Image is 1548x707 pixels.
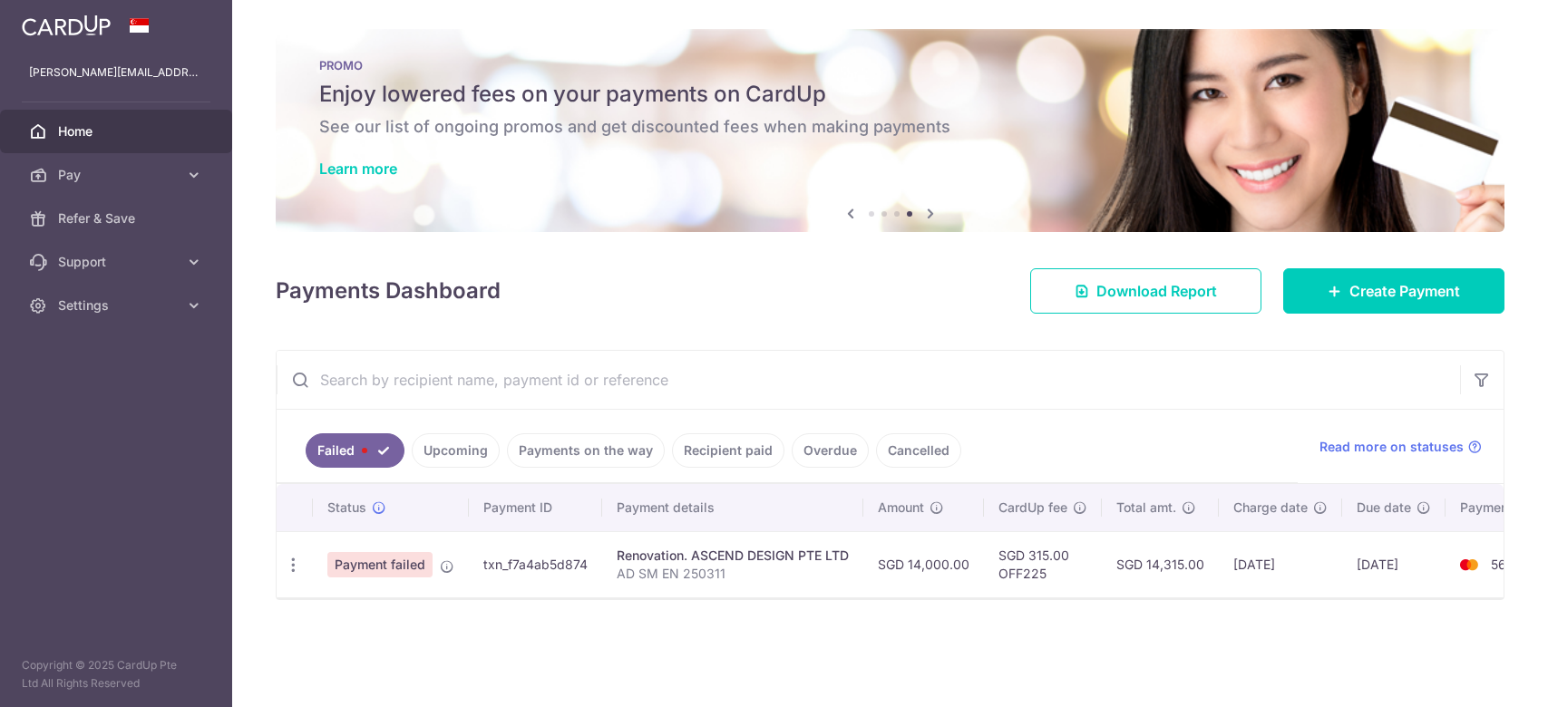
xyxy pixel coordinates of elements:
span: Pay [58,166,178,184]
td: txn_f7a4ab5d874 [469,531,602,597]
a: Failed [306,433,404,468]
a: Recipient paid [672,433,784,468]
span: Charge date [1233,499,1308,517]
input: Search by recipient name, payment id or reference [277,351,1460,409]
h4: Payments Dashboard [276,275,501,307]
a: Learn more [319,160,397,178]
span: CardUp fee [998,499,1067,517]
span: Refer & Save [58,209,178,228]
td: SGD 14,000.00 [863,531,984,597]
img: CardUp [22,15,111,36]
td: SGD 14,315.00 [1102,531,1219,597]
span: Total amt. [1116,499,1176,517]
a: Download Report [1030,268,1261,314]
span: Home [58,122,178,140]
span: Support [58,253,178,271]
a: Upcoming [412,433,500,468]
span: Amount [878,499,924,517]
span: Settings [58,296,178,315]
img: Latest Promos banner [276,29,1504,232]
span: 5656 [1491,557,1522,572]
a: Overdue [792,433,869,468]
th: Payment details [602,484,863,531]
div: Renovation. ASCEND DESIGN PTE LTD [617,547,849,565]
p: PROMO [319,58,1461,73]
a: Cancelled [876,433,961,468]
td: SGD 315.00 OFF225 [984,531,1102,597]
span: Status [327,499,366,517]
span: Read more on statuses [1319,438,1464,456]
td: [DATE] [1342,531,1446,597]
p: [PERSON_NAME][EMAIL_ADDRESS][DOMAIN_NAME] [29,63,203,82]
td: [DATE] [1219,531,1342,597]
th: Payment ID [469,484,602,531]
img: Bank Card [1451,554,1487,576]
a: Payments on the way [507,433,665,468]
a: Create Payment [1283,268,1504,314]
span: Due date [1357,499,1411,517]
span: Payment failed [327,552,433,577]
span: Create Payment [1349,280,1460,302]
span: Download Report [1096,280,1217,302]
h6: See our list of ongoing promos and get discounted fees when making payments [319,116,1461,138]
iframe: Opens a widget where you can find more information [1432,653,1530,698]
h5: Enjoy lowered fees on your payments on CardUp [319,80,1461,109]
a: Read more on statuses [1319,438,1482,456]
p: AD SM EN 250311 [617,565,849,583]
